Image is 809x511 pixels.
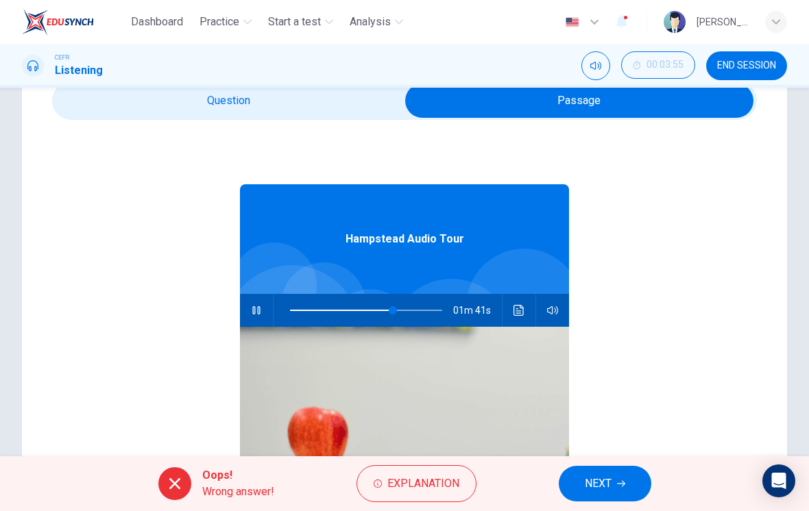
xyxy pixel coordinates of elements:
[706,51,787,80] button: END SESSION
[621,51,695,79] button: 00:03:55
[664,11,686,33] img: Profile picture
[344,10,409,34] button: Analysis
[559,466,651,501] button: NEXT
[22,8,94,36] img: EduSynch logo
[585,474,612,493] span: NEXT
[263,10,339,34] button: Start a test
[387,474,459,493] span: Explanation
[621,51,695,80] div: Hide
[647,60,684,71] span: 00:03:55
[357,465,476,502] button: Explanation
[55,53,69,62] span: CEFR
[564,17,581,27] img: en
[762,464,795,497] div: Open Intercom Messenger
[125,10,189,34] button: Dashboard
[268,14,321,30] span: Start a test
[22,8,125,36] a: EduSynch logo
[200,14,239,30] span: Practice
[508,294,530,327] button: Click to see the audio transcription
[131,14,183,30] span: Dashboard
[202,484,274,500] span: Wrong answer!
[697,14,749,30] div: [PERSON_NAME] [PERSON_NAME] [PERSON_NAME]
[346,231,464,247] span: Hampstead Audio Tour
[55,62,103,79] h1: Listening
[194,10,257,34] button: Practice
[350,14,391,30] span: Analysis
[717,60,776,71] span: END SESSION
[581,51,610,80] div: Mute
[453,294,502,327] span: 01m 41s
[202,467,274,484] span: Oops!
